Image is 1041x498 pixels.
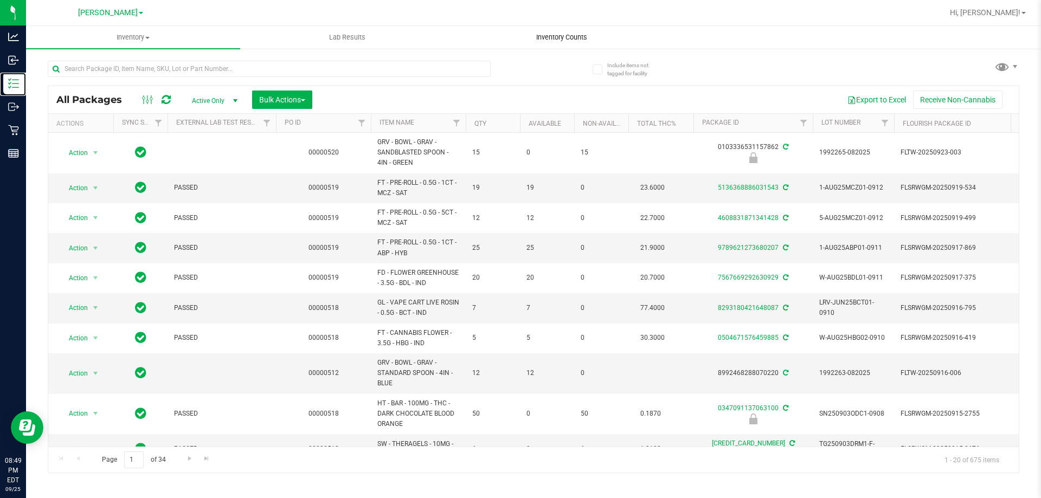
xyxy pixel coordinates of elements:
[8,125,19,135] inline-svg: Retail
[135,145,146,160] span: In Sync
[309,214,339,222] a: 00000519
[380,119,414,126] a: Item Name
[240,26,454,49] a: Lab Results
[526,243,568,253] span: 25
[581,303,622,313] span: 0
[89,270,102,286] span: select
[89,300,102,315] span: select
[472,368,513,378] span: 12
[819,333,888,343] span: W-AUG25HBG02-0910
[913,90,1003,109] button: Receive Non-Cannabis
[718,184,779,191] a: 5136368886031543
[901,183,1007,193] span: FLSRWGM-20250919-534
[252,90,312,109] button: Bulk Actions
[819,213,888,223] span: 5-AUG25MCZ01-0912
[309,274,339,281] a: 00000519
[59,331,88,346] span: Action
[901,409,1007,419] span: FLSRWGM-20250915-2755
[174,333,269,343] span: PASSED
[526,213,568,223] span: 12
[377,398,459,430] span: HT - BAR - 100MG - THC - DARK CHOCOLATE BLOOD ORANGE
[581,273,622,283] span: 0
[781,184,788,191] span: Sync from Compliance System
[702,119,739,126] a: Package ID
[377,328,459,348] span: FT - CANNABIS FLOWER - 3.5G - HBG - IND
[526,444,568,454] span: 0
[89,442,102,457] span: select
[89,331,102,346] span: select
[377,208,459,228] span: FT - PRE-ROLL - 0.5G - 5CT - MCZ - SAT
[472,444,513,454] span: 6
[377,137,459,169] span: GRV - BOWL - GRAV - SANDBLASTED SPOON - 4IN - GREEN
[529,120,561,127] a: Available
[819,439,888,460] span: TG250903DRM1-F-0908
[122,119,164,126] a: Sync Status
[174,303,269,313] span: PASSED
[903,120,971,127] a: Flourish Package ID
[377,268,459,288] span: FD - FLOWER GREENHOUSE - 3.5G - BDL - IND
[309,304,339,312] a: 00000518
[472,303,513,313] span: 7
[56,120,109,127] div: Actions
[474,120,486,127] a: Qty
[78,8,138,17] span: [PERSON_NAME]
[472,213,513,223] span: 12
[819,273,888,283] span: W-AUG25BDL01-0911
[135,270,146,285] span: In Sync
[781,304,788,312] span: Sync from Compliance System
[936,451,1008,468] span: 1 - 20 of 675 items
[135,240,146,255] span: In Sync
[781,334,788,341] span: Sync from Compliance System
[309,445,339,452] a: 00000518
[819,297,888,318] span: LRV-JUN25BCT01-0910
[11,411,43,444] iframe: Resource center
[635,300,670,316] span: 77.4000
[135,300,146,315] span: In Sync
[59,366,88,381] span: Action
[526,147,568,158] span: 0
[526,333,568,343] span: 5
[819,183,888,193] span: 1-AUG25MCZ01-0912
[48,61,491,77] input: Search Package ID, Item Name, SKU, Lot or Part Number...
[135,330,146,345] span: In Sync
[522,33,602,42] span: Inventory Counts
[174,444,269,454] span: PASSED
[781,214,788,222] span: Sync from Compliance System
[950,8,1020,17] span: Hi, [PERSON_NAME]!
[174,213,269,223] span: PASSED
[637,120,676,127] a: Total THC%
[876,114,894,132] a: Filter
[309,244,339,251] a: 00000519
[174,243,269,253] span: PASSED
[581,409,622,419] span: 50
[692,413,814,424] div: Launch Hold
[89,180,102,196] span: select
[26,26,240,49] a: Inventory
[607,61,661,77] span: Include items not tagged for facility
[135,406,146,421] span: In Sync
[901,243,1007,253] span: FLSRWGM-20250917-869
[314,33,380,42] span: Lab Results
[8,78,19,89] inline-svg: Inventory
[135,180,146,195] span: In Sync
[8,55,19,66] inline-svg: Inbound
[26,33,240,42] span: Inventory
[840,90,913,109] button: Export to Excel
[8,31,19,42] inline-svg: Analytics
[901,147,1007,158] span: FLTW-20250923-003
[59,270,88,286] span: Action
[581,147,622,158] span: 15
[472,147,513,158] span: 15
[285,119,301,126] a: PO ID
[150,114,168,132] a: Filter
[59,210,88,225] span: Action
[454,26,669,49] a: Inventory Counts
[309,369,339,377] a: 00000512
[59,442,88,457] span: Action
[718,334,779,341] a: 0504671576459885
[309,148,339,156] a: 00000520
[472,243,513,253] span: 25
[718,274,779,281] a: 7567669292630929
[781,274,788,281] span: Sync from Compliance System
[819,147,888,158] span: 1992265-082025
